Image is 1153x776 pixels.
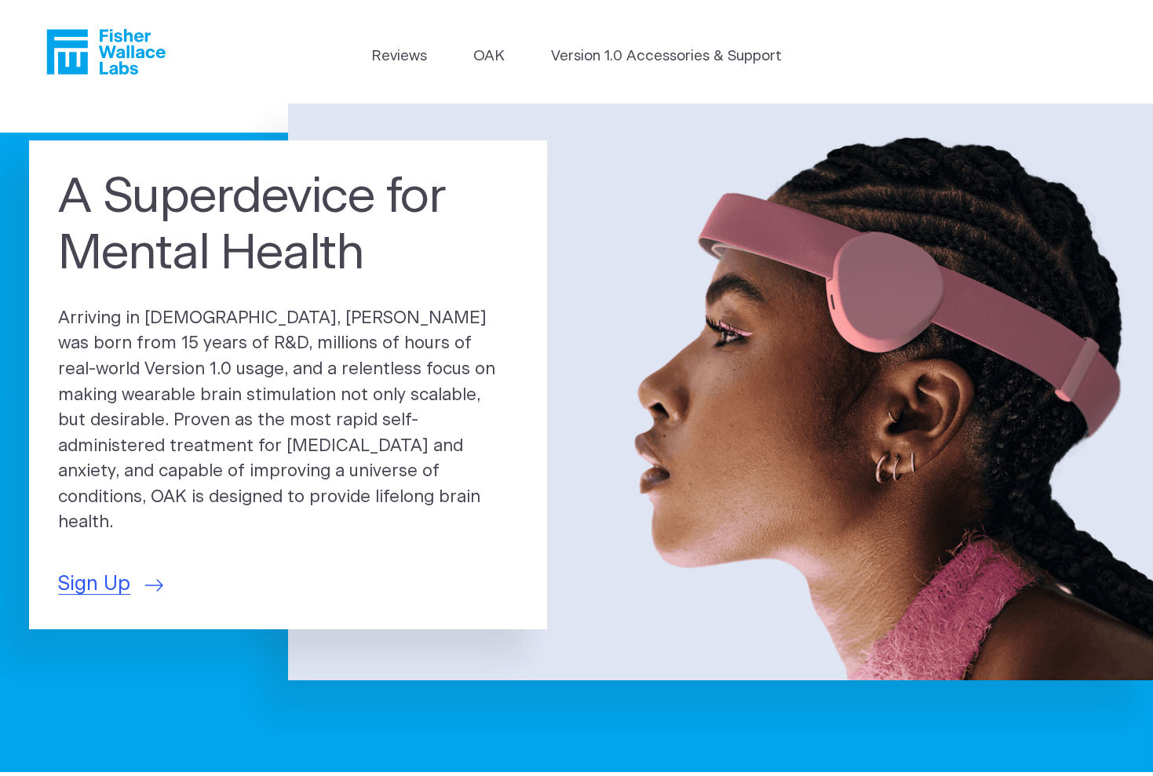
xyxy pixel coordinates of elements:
a: Fisher Wallace [46,29,166,75]
p: Arriving in [DEMOGRAPHIC_DATA], [PERSON_NAME] was born from 15 years of R&D, millions of hours of... [58,306,518,536]
a: Sign Up [58,570,163,599]
span: Sign Up [58,570,130,599]
a: Version 1.0 Accessories & Support [551,46,782,67]
a: Reviews [371,46,427,67]
a: OAK [473,46,505,67]
h1: A Superdevice for Mental Health [58,169,518,282]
